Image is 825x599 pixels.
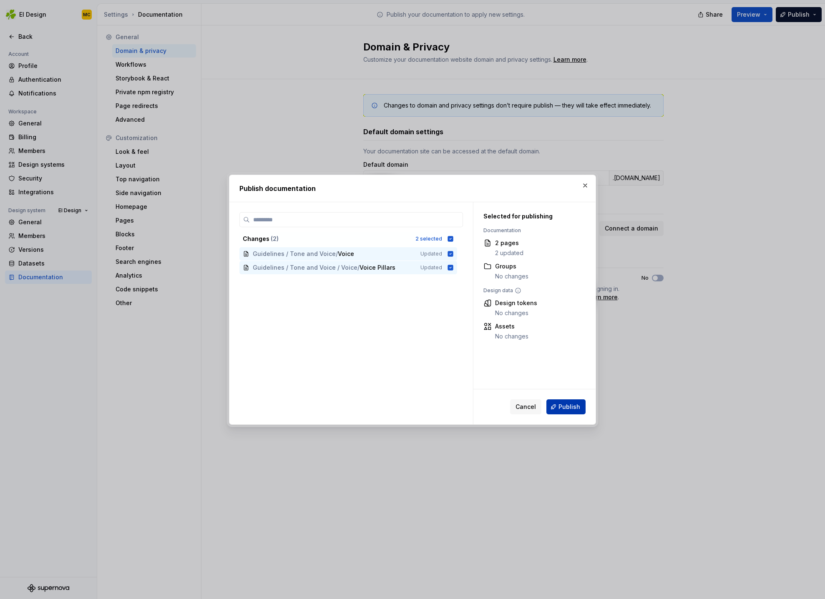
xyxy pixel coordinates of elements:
div: Groups [495,262,528,271]
span: Updated [420,264,442,271]
div: No changes [495,309,537,317]
div: Design tokens [495,299,537,307]
span: Guidelines / Tone and Voice / Voice [253,263,357,272]
div: 2 selected [415,236,442,242]
button: Cancel [510,399,541,414]
span: Guidelines / Tone and Voice [253,250,336,258]
span: Updated [420,251,442,257]
div: 2 pages [495,239,523,247]
div: Selected for publishing [483,212,581,221]
span: / [336,250,338,258]
div: No changes [495,332,528,341]
button: Publish [546,399,586,414]
div: Documentation [483,227,581,234]
span: Voice Pillars [360,263,395,272]
span: Voice [338,250,355,258]
div: 2 updated [495,249,523,257]
div: Assets [495,322,528,331]
span: / [357,263,360,272]
span: Cancel [516,403,536,411]
div: Changes [243,235,410,243]
span: ( 2 ) [271,235,279,242]
div: Design data [483,287,581,294]
span: Publish [558,403,580,411]
div: No changes [495,272,528,281]
h2: Publish documentation [239,183,586,193]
